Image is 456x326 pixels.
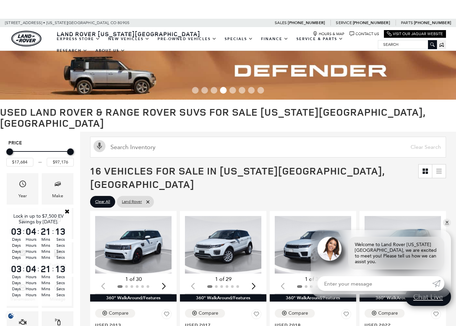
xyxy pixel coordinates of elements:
span: Secs [54,280,67,286]
span: Go to slide 2 [201,87,208,94]
span: Mins [39,242,52,248]
span: Days [10,254,23,260]
svg: Click to toggle on voice search [93,140,105,152]
span: Secs [54,242,67,248]
img: 2018 Land Rover Range Rover Sport HSE 1 [275,216,351,274]
span: : [52,226,54,236]
span: 21 [39,264,52,274]
span: Mins [39,236,52,242]
div: Compare [199,310,218,316]
div: Compare [109,310,129,316]
span: Mins [39,292,52,298]
span: Hours [25,286,37,292]
span: Hours [25,274,37,280]
a: Research [53,45,91,57]
span: Secs [54,274,67,280]
span: Mins [39,274,52,280]
span: Days [10,274,23,280]
span: : [23,264,25,274]
a: Hours & Map [313,31,345,36]
a: Specials [221,33,257,45]
input: Enter your message [317,276,432,291]
input: Minimum [6,158,33,167]
div: 360° WalkAround/Features [90,294,177,302]
div: Price [6,146,74,167]
a: Visit Our Jaguar Website [387,31,443,36]
span: : [37,226,39,236]
span: Land Rover [US_STATE][GEOGRAPHIC_DATA] [57,30,200,38]
div: 1 of 30 [95,276,172,283]
button: Compare Vehicle [275,309,315,318]
span: Days [10,242,23,248]
span: Go to slide 6 [239,87,245,94]
span: Hours [25,254,37,260]
span: Mins [39,286,52,292]
span: Lock in up to $7,500 EV Savings by [DATE]. [13,213,64,225]
a: Service & Parts [292,33,347,45]
span: Hours [25,280,37,286]
span: Secs [54,292,67,298]
span: Days [10,236,23,242]
a: [PHONE_NUMBER] [414,20,451,25]
span: Secs [54,286,67,292]
div: 360° WalkAround/Features [270,294,356,302]
button: Compare Vehicle [365,309,405,318]
span: 80905 [118,19,130,27]
span: Hours [25,236,37,242]
span: Go to slide 3 [211,87,217,94]
div: YearYear [7,173,38,204]
span: 04 [25,227,37,236]
div: Next slide [249,279,258,293]
span: Go to slide 7 [248,87,255,94]
div: Year [18,192,27,200]
img: Opt-Out Icon [3,312,19,319]
span: Go to slide 5 [229,87,236,94]
a: Contact Us [350,31,379,36]
a: land-rover [11,31,41,46]
a: [PHONE_NUMBER] [353,20,390,25]
span: Secs [54,254,67,260]
div: MakeMake [42,173,73,204]
div: Maximum Price [67,148,74,155]
a: Pre-Owned Vehicles [154,33,221,45]
a: Finance [257,33,292,45]
div: 1 / 2 [95,216,172,274]
div: Compare [378,310,398,316]
span: Go to slide 4 [220,87,227,94]
span: Secs [54,236,67,242]
span: Go to slide 8 [257,87,264,94]
a: About Us [91,45,129,57]
span: Secs [54,248,67,254]
span: 13 [54,227,67,236]
span: 04 [25,264,37,274]
a: Land Rover [US_STATE][GEOGRAPHIC_DATA] [53,30,204,38]
span: Days [10,280,23,286]
nav: Main Navigation [53,33,378,57]
span: [STREET_ADDRESS] • [5,19,45,27]
span: : [23,226,25,236]
div: 360° WalkAround/Features [360,294,446,302]
img: 2017 Land Rover Range Rover Evoque SE 1 [185,216,261,274]
span: Land Rover [122,198,142,206]
span: Mins [39,254,52,260]
button: Save Vehicle [431,309,441,322]
img: 2013 Land Rover Range Rover Sport Supercharged 1 [95,216,172,274]
span: Mins [39,280,52,286]
span: Mins [39,248,52,254]
input: Maximum [47,158,74,167]
div: 1 / 2 [275,216,351,274]
span: 03 [10,227,23,236]
button: Compare Vehicle [185,309,225,318]
div: Welcome to Land Rover [US_STATE][GEOGRAPHIC_DATA], we are excited to meet you! Please tell us how... [348,237,444,269]
span: Make [54,178,62,192]
span: 03 [10,264,23,274]
div: 1 / 2 [185,216,261,274]
span: : [52,264,54,274]
section: Click to Open Cookie Consent Modal [3,312,19,319]
span: CO [110,19,117,27]
span: Days [10,248,23,254]
span: [US_STATE][GEOGRAPHIC_DATA], [46,19,109,27]
div: Compare [288,310,308,316]
div: 1 of 29 [185,276,261,283]
div: Minimum Price [6,148,13,155]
